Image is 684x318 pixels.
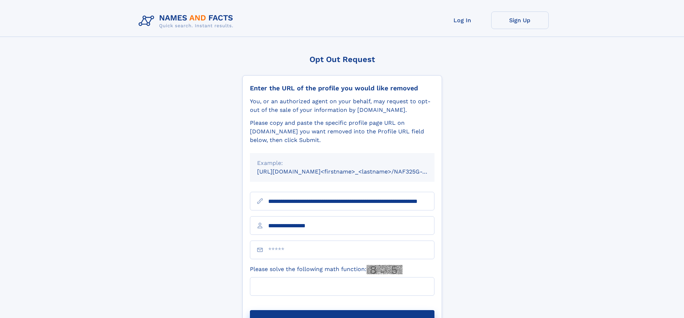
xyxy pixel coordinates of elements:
[491,11,549,29] a: Sign Up
[250,97,434,114] div: You, or an authorized agent on your behalf, may request to opt-out of the sale of your informatio...
[242,55,442,64] div: Opt Out Request
[136,11,239,31] img: Logo Names and Facts
[434,11,491,29] a: Log In
[257,159,427,167] div: Example:
[250,84,434,92] div: Enter the URL of the profile you would like removed
[250,119,434,144] div: Please copy and paste the specific profile page URL on [DOMAIN_NAME] you want removed into the Pr...
[250,265,403,274] label: Please solve the following math function:
[257,168,448,175] small: [URL][DOMAIN_NAME]<firstname>_<lastname>/NAF325G-xxxxxxxx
